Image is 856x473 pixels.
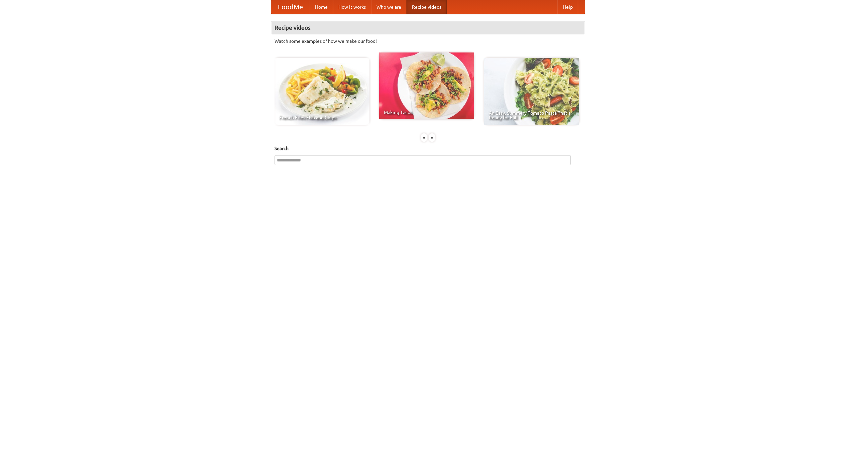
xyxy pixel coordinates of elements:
[407,0,447,14] a: Recipe videos
[275,38,581,44] p: Watch some examples of how we make our food!
[271,0,310,14] a: FoodMe
[310,0,333,14] a: Home
[271,21,585,34] h4: Recipe videos
[384,110,469,115] span: Making Tacos
[557,0,578,14] a: Help
[484,58,579,125] a: An Easy, Summery Tomato Pasta That's Ready for Fall
[379,52,474,119] a: Making Tacos
[371,0,407,14] a: Who we are
[421,133,427,142] div: «
[275,58,369,125] a: French Fries Fish and Chips
[275,145,581,152] h5: Search
[333,0,371,14] a: How it works
[489,111,574,120] span: An Easy, Summery Tomato Pasta That's Ready for Fall
[429,133,435,142] div: »
[279,115,365,120] span: French Fries Fish and Chips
